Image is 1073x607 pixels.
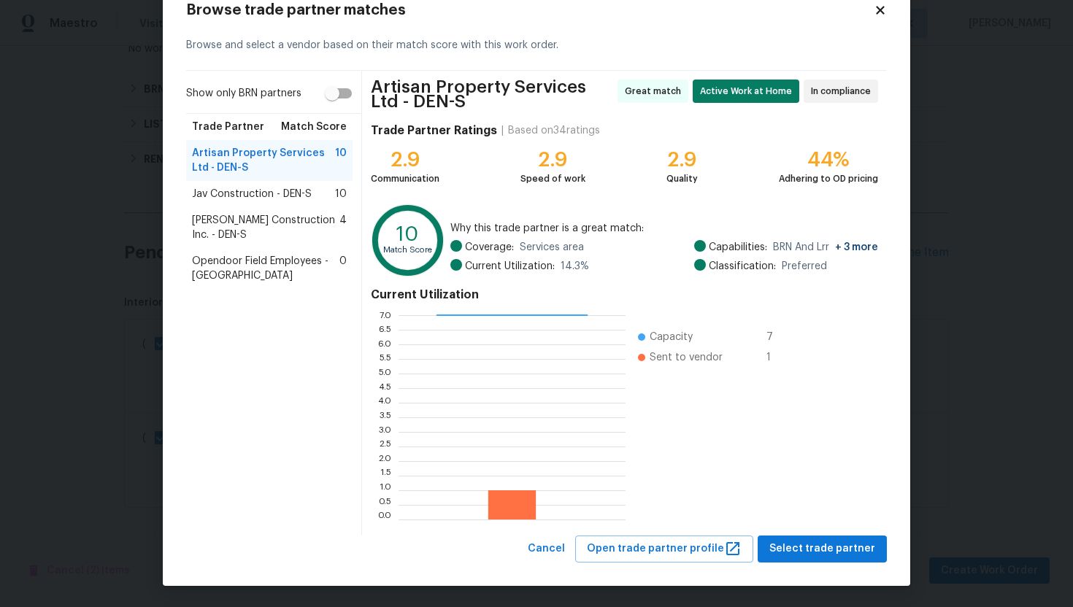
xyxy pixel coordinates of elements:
[380,471,391,480] text: 1.5
[192,254,339,283] span: Opendoor Field Employees - [GEOGRAPHIC_DATA]
[709,240,767,255] span: Capabilities:
[497,123,508,138] div: |
[371,152,439,167] div: 2.9
[625,84,687,98] span: Great match
[380,486,391,495] text: 1.0
[779,171,878,186] div: Adhering to OD pricing
[339,254,347,283] span: 0
[520,240,584,255] span: Services area
[587,540,742,558] span: Open trade partner profile
[520,171,585,186] div: Speed of work
[378,384,391,393] text: 4.5
[650,350,723,365] span: Sent to vendor
[281,120,347,134] span: Match Score
[335,187,347,201] span: 10
[192,120,264,134] span: Trade Partner
[371,171,439,186] div: Communication
[371,123,497,138] h4: Trade Partner Ratings
[371,80,613,109] span: Artisan Property Services Ltd - DEN-S
[465,259,555,274] span: Current Utilization:
[769,540,875,558] span: Select trade partner
[835,242,878,252] span: + 3 more
[379,413,391,422] text: 3.5
[377,340,391,349] text: 6.0
[379,442,391,451] text: 2.5
[782,259,827,274] span: Preferred
[377,515,391,524] text: 0.0
[378,428,391,436] text: 3.0
[508,123,600,138] div: Based on 34 ratings
[575,536,753,562] button: Open trade partner profile
[335,146,347,175] span: 10
[371,287,878,302] h4: Current Utilization
[378,500,391,509] text: 0.5
[380,311,391,320] text: 7.0
[758,536,887,562] button: Select trade partner
[779,152,878,167] div: 44%
[339,213,347,242] span: 4
[186,86,301,101] span: Show only BRN partners
[377,398,391,407] text: 4.0
[766,330,790,344] span: 7
[666,152,698,167] div: 2.9
[379,355,391,363] text: 5.5
[383,246,432,254] text: Match Score
[766,350,790,365] span: 1
[561,259,589,274] span: 14.3 %
[709,259,776,274] span: Classification:
[700,84,798,98] span: Active Work at Home
[522,536,571,562] button: Cancel
[666,171,698,186] div: Quality
[465,240,514,255] span: Coverage:
[378,325,391,334] text: 6.5
[396,224,419,244] text: 10
[192,146,335,175] span: Artisan Property Services Ltd - DEN-S
[186,3,874,18] h2: Browse trade partner matches
[811,84,877,98] span: In compliance
[378,457,391,465] text: 2.0
[520,152,585,167] div: 2.9
[186,20,887,71] div: Browse and select a vendor based on their match score with this work order.
[773,240,878,255] span: BRN And Lrr
[192,187,312,201] span: Jav Construction - DEN-S
[450,221,878,236] span: Why this trade partner is a great match:
[650,330,693,344] span: Capacity
[192,213,339,242] span: [PERSON_NAME] Construction Inc. - DEN-S
[528,540,565,558] span: Cancel
[378,369,391,378] text: 5.0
